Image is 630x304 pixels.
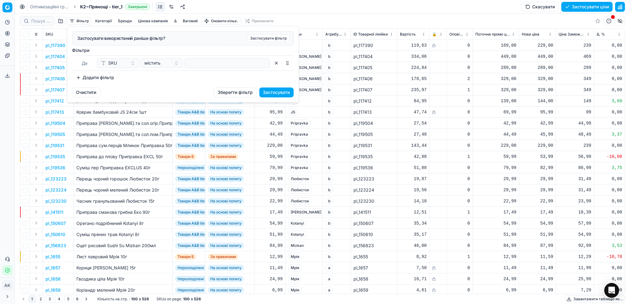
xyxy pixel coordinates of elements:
[72,73,118,82] button: Додати фільтр
[145,60,161,66] span: містить
[72,47,294,53] label: Фiльтри
[82,61,88,66] span: Де
[248,35,290,42] button: Застосувати фільтр
[259,87,294,97] button: Застосувати
[78,35,289,41] div: Застосувати використаний раніше фільтр?
[109,60,117,66] span: SKU
[214,87,257,97] button: Зберегти фільтр
[72,87,101,97] button: Очистити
